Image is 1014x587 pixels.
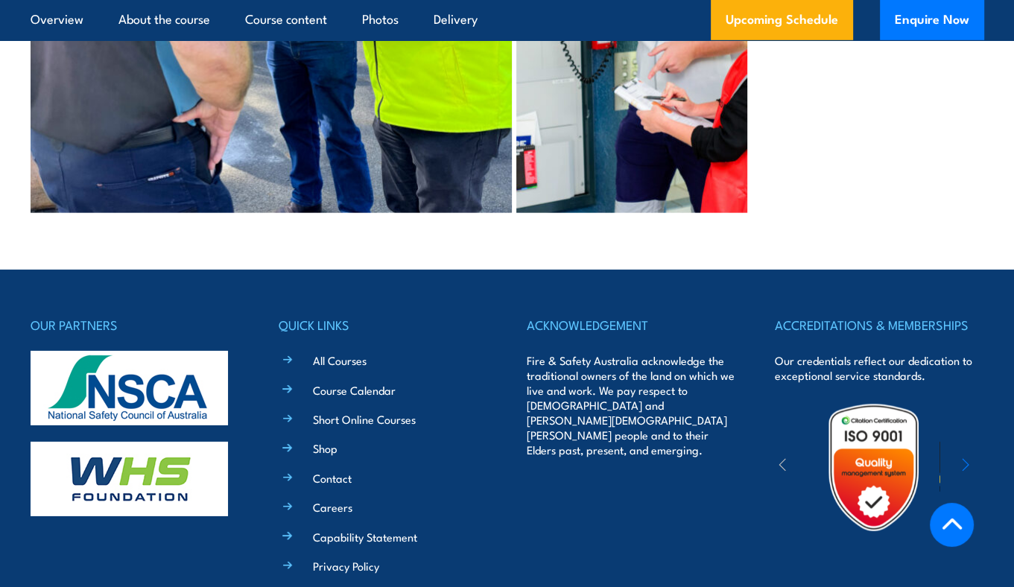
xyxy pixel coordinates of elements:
h4: OUR PARTNERS [31,314,239,335]
a: Privacy Policy [313,558,379,574]
a: Capability Statement [313,529,417,545]
a: All Courses [313,352,367,368]
a: Careers [313,499,352,515]
img: Untitled design (19) [808,402,939,533]
p: Our credentials reflect our dedication to exceptional service standards. [775,353,983,383]
p: Fire & Safety Australia acknowledge the traditional owners of the land on which we live and work.... [527,353,735,457]
img: nsca-logo-footer [31,351,228,425]
a: Shop [313,440,338,456]
a: Course Calendar [313,382,396,398]
img: whs-logo-footer [31,442,228,516]
h4: ACCREDITATIONS & MEMBERSHIPS [775,314,983,335]
a: Short Online Courses [313,411,416,427]
h4: QUICK LINKS [279,314,487,335]
a: Contact [313,470,352,486]
h4: ACKNOWLEDGEMENT [527,314,735,335]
